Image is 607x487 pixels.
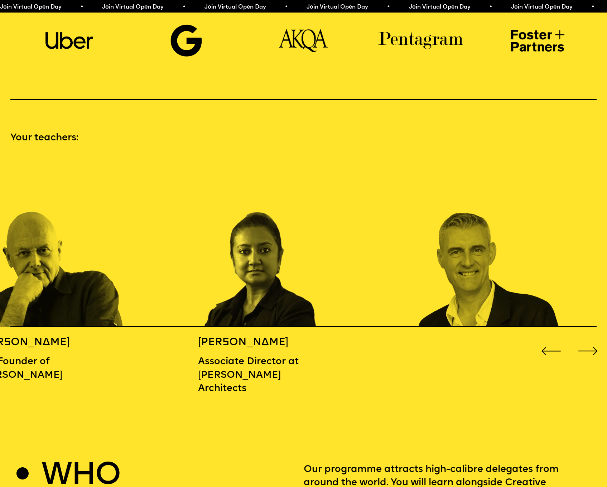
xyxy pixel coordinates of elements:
[489,4,492,10] span: •
[80,4,83,10] span: •
[387,4,390,10] span: •
[416,157,562,327] div: 3 / 16
[198,355,307,395] p: Associate Director at [PERSON_NAME] Architects
[284,4,288,10] span: •
[591,4,594,10] span: •
[576,339,600,363] div: Next slide
[198,336,307,349] h5: [PERSON_NAME]
[539,339,563,363] div: Previous slide
[10,131,596,145] p: Your teachers:
[198,157,344,327] div: 2 / 16
[182,4,186,10] span: •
